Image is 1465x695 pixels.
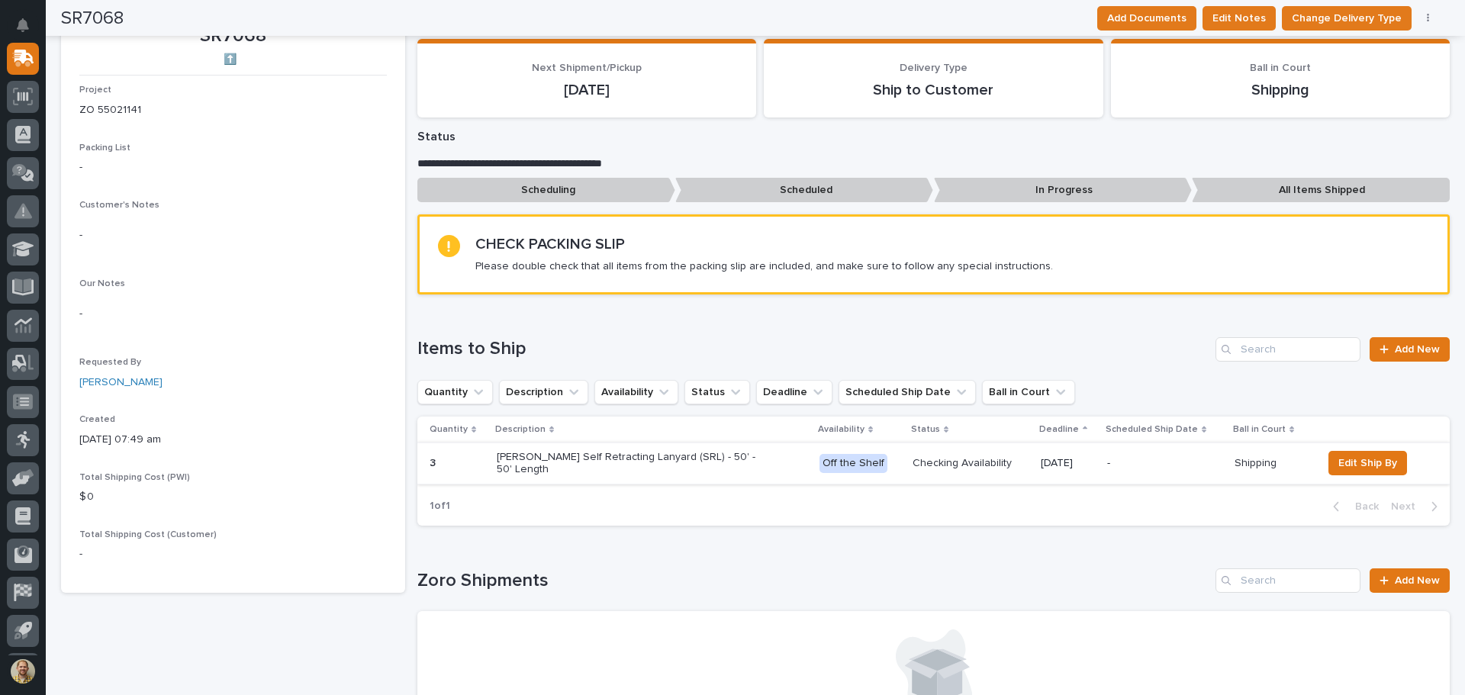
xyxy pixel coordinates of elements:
p: Scheduled [675,178,933,203]
button: Description [499,380,588,404]
p: 1 of 1 [417,487,462,525]
button: Edit Ship By [1328,451,1407,475]
div: Off the Shelf [819,454,887,473]
h1: Items to Ship [417,338,1209,360]
p: Availability [818,421,865,438]
p: [PERSON_NAME] Self Retracting Lanyard (SRL) - 50' - 50' Length [497,451,764,477]
p: - [79,546,387,562]
p: [DATE] 07:49 am [79,432,387,448]
p: Shipping [1129,81,1431,99]
p: Shipping [1235,457,1311,470]
p: Scheduled Ship Date [1106,421,1198,438]
h1: Zoro Shipments [417,570,1209,592]
button: users-avatar [7,655,39,687]
button: Scheduled Ship Date [839,380,976,404]
p: [DATE] [1041,457,1095,470]
span: Ball in Court [1250,63,1311,73]
span: Add New [1395,344,1440,355]
input: Search [1215,337,1360,362]
button: Ball in Court [982,380,1075,404]
button: Deadline [756,380,832,404]
p: $ 0 [79,489,387,505]
button: Edit Notes [1203,6,1276,31]
p: Status [911,421,940,438]
span: Add Documents [1107,9,1186,27]
a: Add New [1370,337,1450,362]
div: Notifications [19,18,39,43]
span: Next [1391,500,1425,513]
button: Add Documents [1097,6,1196,31]
button: Next [1385,500,1450,513]
p: Ship to Customer [782,81,1084,99]
span: Next Shipment/Pickup [532,63,642,73]
span: Created [79,415,115,424]
p: [DATE] [436,81,738,99]
span: Delivery Type [900,63,968,73]
button: Back [1321,500,1385,513]
span: Project [79,85,111,95]
p: - [79,306,387,322]
p: In Progress [934,178,1192,203]
button: Quantity [417,380,493,404]
p: Ball in Court [1233,421,1286,438]
p: ZO 55021141 [79,102,387,118]
p: Description [495,421,546,438]
span: Edit Ship By [1338,454,1397,472]
span: Change Delivery Type [1292,9,1402,27]
span: Our Notes [79,279,125,288]
span: Requested By [79,358,141,367]
button: Change Delivery Type [1282,6,1412,31]
tr: 33 [PERSON_NAME] Self Retracting Lanyard (SRL) - 50' - 50' LengthOff the ShelfChecking Availabili... [417,442,1450,484]
p: - [1107,457,1222,470]
span: Back [1346,500,1379,513]
p: Please double check that all items from the packing slip are included, and make sure to follow an... [475,259,1053,273]
button: Availability [594,380,678,404]
span: Packing List [79,143,130,153]
span: Total Shipping Cost (PWI) [79,473,190,482]
p: Checking Availability [913,457,1029,470]
p: Deadline [1039,421,1079,438]
p: Scheduling [417,178,675,203]
a: [PERSON_NAME] [79,375,163,391]
a: Add New [1370,568,1450,593]
p: Status [417,130,1450,144]
p: All Items Shipped [1192,178,1450,203]
input: Search [1215,568,1360,593]
span: Add New [1395,575,1440,586]
span: Total Shipping Cost (Customer) [79,530,217,539]
span: Customer's Notes [79,201,159,210]
p: - [79,227,387,243]
p: ⬆️ [79,53,381,66]
h2: SR7068 [61,8,124,30]
button: Notifications [7,9,39,41]
span: Edit Notes [1212,9,1266,27]
p: Quantity [430,421,468,438]
h2: CHECK PACKING SLIP [475,235,625,253]
p: - [79,159,387,175]
button: Status [684,380,750,404]
p: 3 [430,454,439,470]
